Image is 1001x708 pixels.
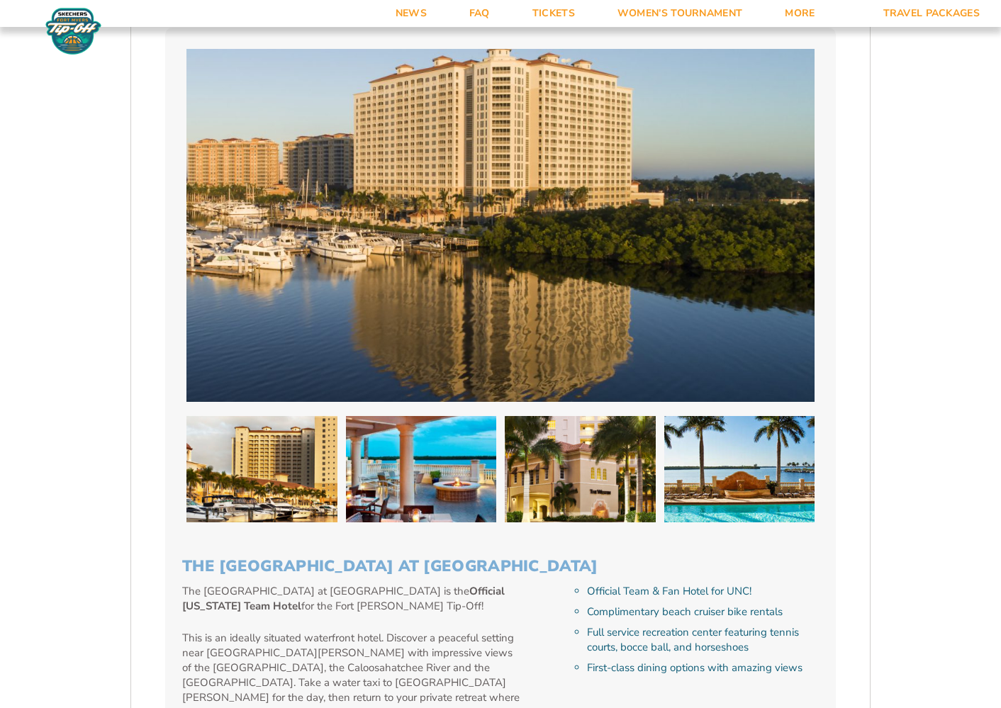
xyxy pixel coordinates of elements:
[587,661,819,675] li: First-class dining options with amazing views
[182,557,819,575] h3: The [GEOGRAPHIC_DATA] at [GEOGRAPHIC_DATA]
[587,625,819,655] li: Full service recreation center featuring tennis courts, bocce ball, and horseshoes
[664,416,815,522] img: The Westin Cape Coral Resort at Marina Village (2025 BEACH)
[346,416,497,522] img: The Westin Cape Coral Resort at Marina Village (2025 BEACH)
[587,584,819,599] li: Official Team & Fan Hotel for UNC!
[182,584,522,614] p: The [GEOGRAPHIC_DATA] at [GEOGRAPHIC_DATA] is the for the Fort [PERSON_NAME] Tip-Off!
[505,416,656,522] img: The Westin Cape Coral Resort at Marina Village (2025 BEACH)
[182,584,505,613] strong: Official [US_STATE] Team Hotel
[587,605,819,619] li: Complimentary beach cruiser bike rentals
[43,7,104,55] img: Fort Myers Tip-Off
[186,416,337,522] img: The Westin Cape Coral Resort at Marina Village (2025 BEACH)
